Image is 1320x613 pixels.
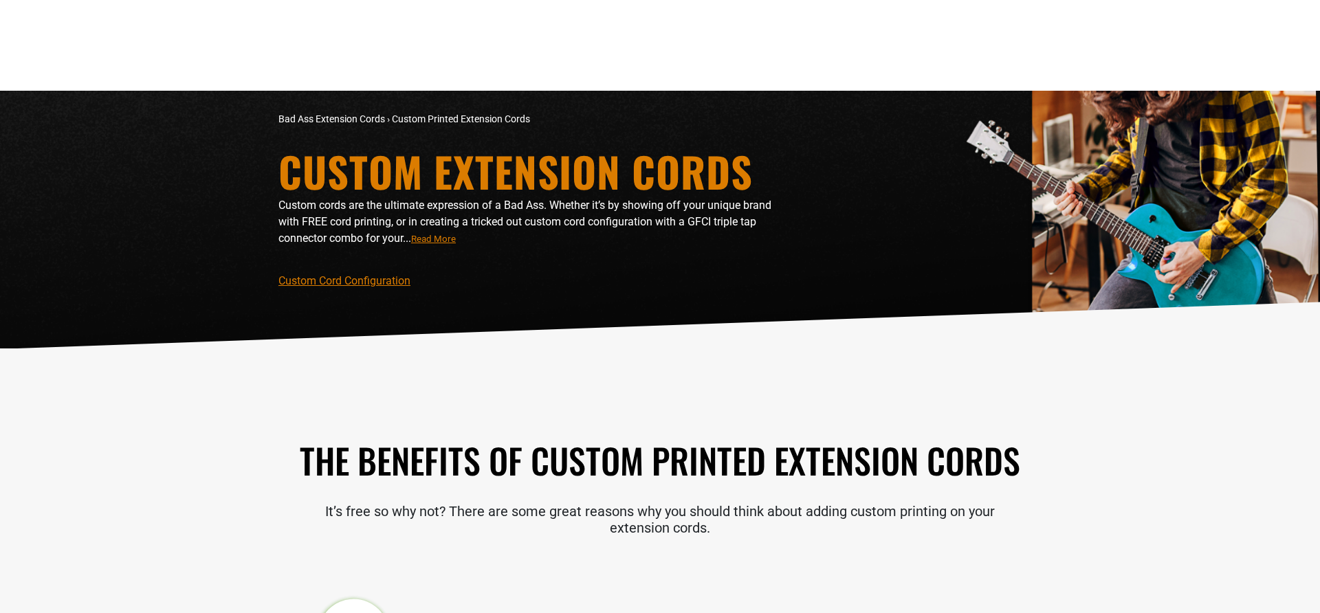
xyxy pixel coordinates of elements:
[278,197,780,247] p: Custom cords are the ultimate expression of a Bad Ass. Whether it’s by showing off your unique br...
[392,113,530,124] span: Custom Printed Extension Cords
[278,274,410,287] a: Custom Cord Configuration
[278,503,1042,536] p: It’s free so why not? There are some great reasons why you should think about adding custom print...
[411,234,456,244] span: Read More
[278,438,1042,482] h2: The Benefits of Custom Printed Extension Cords
[278,113,385,124] a: Bad Ass Extension Cords
[278,151,780,192] h1: Custom Extension Cords
[278,112,780,126] nav: breadcrumbs
[387,113,390,124] span: ›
